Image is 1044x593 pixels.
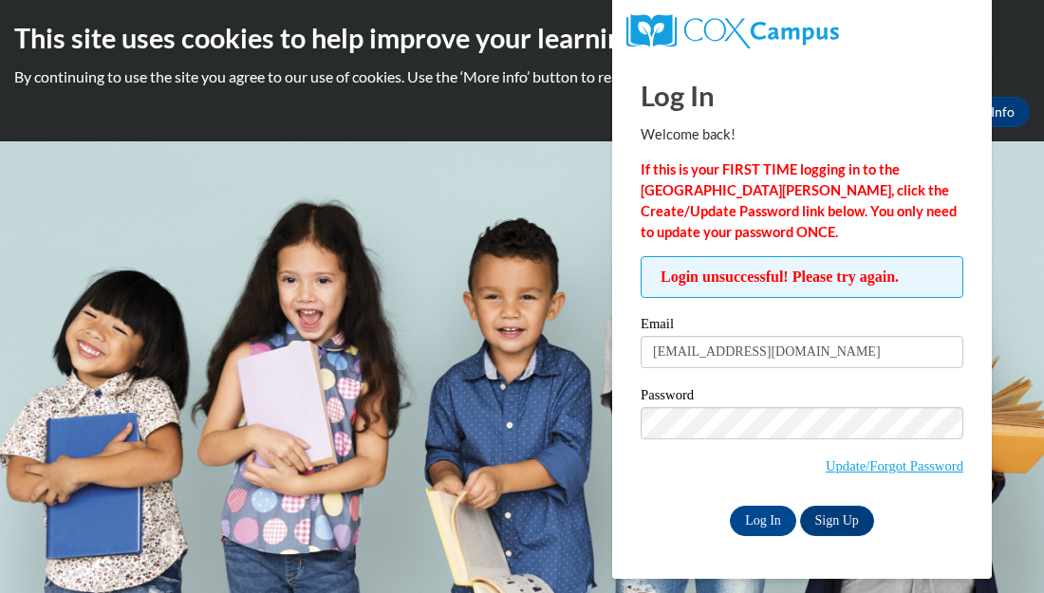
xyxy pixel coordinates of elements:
[641,76,963,115] h1: Log In
[730,506,796,536] input: Log In
[641,256,963,298] span: Login unsuccessful! Please try again.
[641,124,963,145] p: Welcome back!
[641,317,963,336] label: Email
[14,66,1030,87] p: By continuing to use the site you agree to our use of cookies. Use the ‘More info’ button to read...
[641,388,963,407] label: Password
[826,458,963,473] a: Update/Forgot Password
[800,506,874,536] a: Sign Up
[14,19,1030,57] h2: This site uses cookies to help improve your learning experience.
[641,161,957,240] strong: If this is your FIRST TIME logging in to the [GEOGRAPHIC_DATA][PERSON_NAME], click the Create/Upd...
[626,14,839,48] img: COX Campus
